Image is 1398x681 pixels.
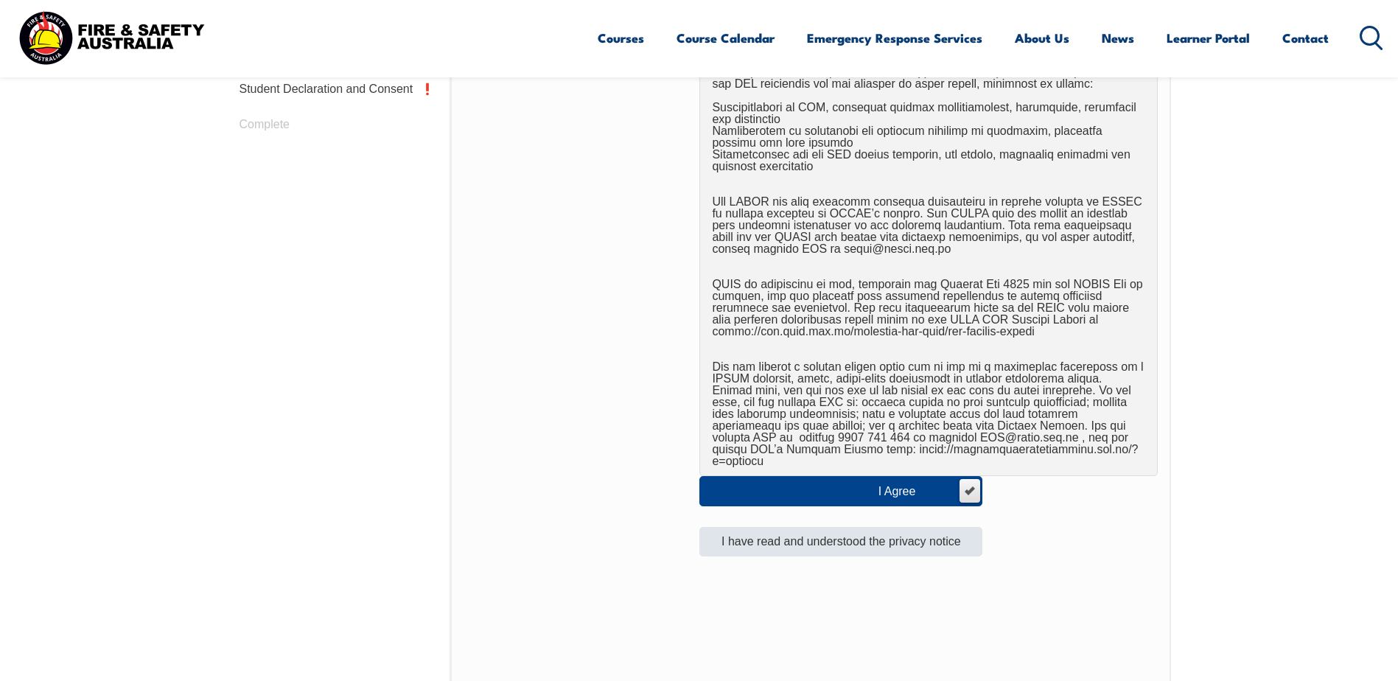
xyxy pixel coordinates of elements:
[677,18,775,57] a: Course Calendar
[1015,18,1069,57] a: About Us
[807,18,982,57] a: Emergency Response Services
[1167,18,1250,57] a: Learner Portal
[228,71,443,107] a: Student Declaration and Consent
[1282,18,1329,57] a: Contact
[1102,18,1134,57] a: News
[598,18,644,57] a: Courses
[699,527,982,556] button: I have read and understood the privacy notice
[878,486,946,497] div: I Agree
